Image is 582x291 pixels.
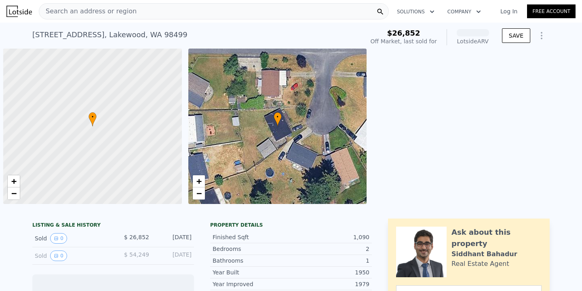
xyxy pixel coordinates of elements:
div: Finished Sqft [213,233,291,241]
div: 1979 [291,280,369,288]
div: Year Built [213,268,291,276]
div: Year Improved [213,280,291,288]
div: LISTING & SALE HISTORY [32,222,194,230]
div: Siddhant Bahadur [451,249,517,259]
a: Zoom in [193,175,205,187]
div: Sold [35,251,107,261]
button: View historical data [50,233,67,244]
img: Lotside [6,6,32,17]
div: • [89,112,97,126]
div: Property details [210,222,372,228]
a: Zoom in [8,175,20,187]
div: 1950 [291,268,369,276]
span: • [89,113,97,121]
span: − [11,188,17,198]
span: − [196,188,201,198]
div: 1 [291,257,369,265]
a: Zoom out [8,187,20,200]
button: View historical data [50,251,67,261]
div: Bathrooms [213,257,291,265]
div: [DATE] [156,251,192,261]
div: Bedrooms [213,245,291,253]
button: Solutions [390,4,441,19]
a: Zoom out [193,187,205,200]
span: + [11,176,17,186]
div: Off Market, last sold for [371,37,437,45]
a: Log In [491,7,527,15]
span: + [196,176,201,186]
div: Lotside ARV [457,37,489,45]
span: $ 26,852 [124,234,149,240]
button: SAVE [502,28,530,43]
div: [DATE] [156,233,192,244]
div: [STREET_ADDRESS] , Lakewood , WA 98499 [32,29,188,40]
span: Search an address or region [39,6,137,16]
div: Real Estate Agent [451,259,509,269]
a: Free Account [527,4,576,18]
span: $26,852 [387,29,420,37]
button: Show Options [533,28,550,44]
div: Sold [35,233,107,244]
span: • [274,113,282,121]
div: 2 [291,245,369,253]
div: • [274,112,282,126]
div: 1,090 [291,233,369,241]
span: $ 54,249 [124,251,149,258]
div: Ask about this property [451,227,542,249]
button: Company [441,4,487,19]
